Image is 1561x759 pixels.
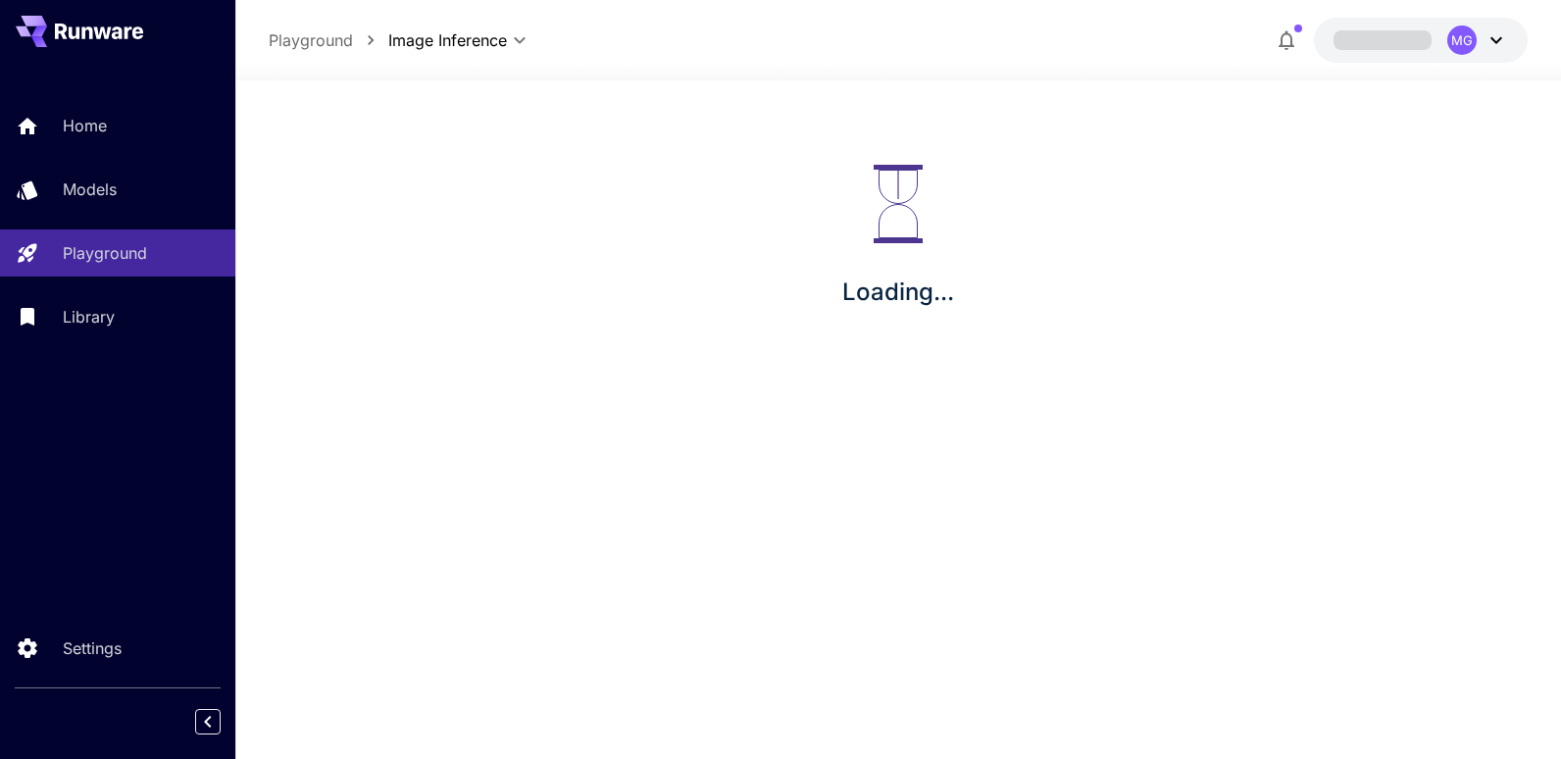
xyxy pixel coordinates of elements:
[269,28,353,52] a: Playground
[63,114,107,137] p: Home
[195,709,221,734] button: Collapse sidebar
[63,241,147,265] p: Playground
[1447,25,1477,55] div: MG
[63,305,115,329] p: Library
[269,28,388,52] nav: breadcrumb
[63,636,122,660] p: Settings
[388,28,507,52] span: Image Inference
[210,704,235,739] div: Collapse sidebar
[842,275,954,310] p: Loading...
[1314,18,1528,63] button: MG
[63,177,117,201] p: Models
